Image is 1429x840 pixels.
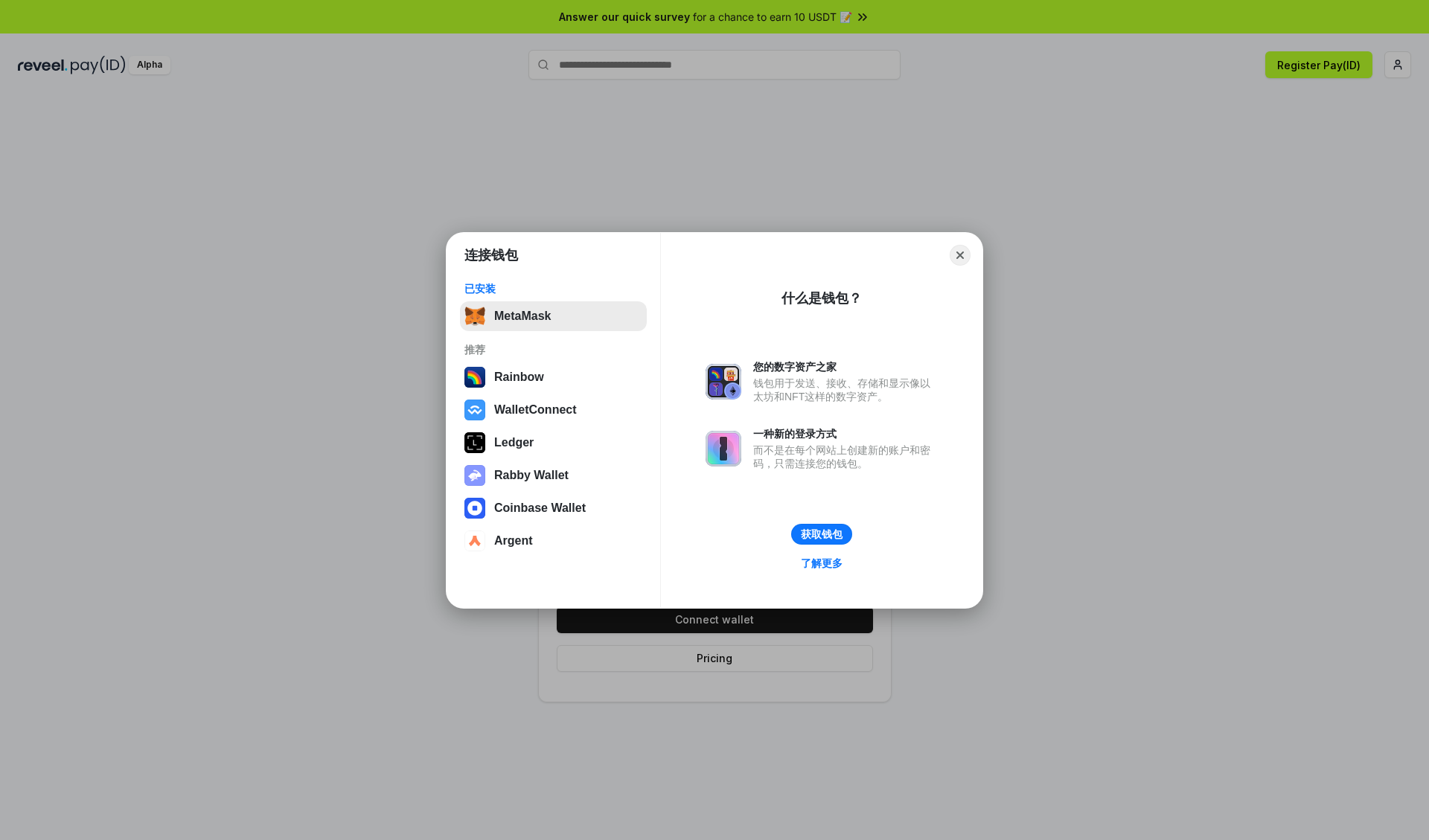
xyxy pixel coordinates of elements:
[950,245,971,266] button: Close
[781,289,862,307] div: 什么是钱包？
[494,534,533,548] div: Argent
[464,343,642,356] div: 推荐
[494,469,569,482] div: Rabby Wallet
[494,371,544,384] div: Rainbow
[753,427,938,440] div: 一种新的登录方式
[464,282,642,295] div: 已安装
[801,557,843,570] div: 了解更多
[464,367,485,388] img: svg+xml,%3Csvg%20width%3D%22120%22%20height%3D%22120%22%20viewBox%3D%220%200%20120%20120%22%20fil...
[753,443,938,470] div: 而不是在每个网站上创建新的账户和密码，只需连接您的钱包。
[464,465,485,486] img: svg+xml,%3Csvg%20xmlns%3D%22http%3A%2F%2Fwww.w3.org%2F2000%2Fsvg%22%20fill%3D%22none%22%20viewBox...
[464,530,485,551] img: svg+xml,%3Csvg%20width%3D%2228%22%20height%3D%2228%22%20viewBox%3D%220%200%2028%2028%22%20fill%3D...
[494,310,551,323] div: MetaMask
[460,362,647,392] button: Rainbow
[706,431,741,467] img: svg+xml,%3Csvg%20xmlns%3D%22http%3A%2F%2Fwww.w3.org%2F2000%2Fsvg%22%20fill%3D%22none%22%20viewBox...
[460,428,647,458] button: Ledger
[464,400,485,420] img: svg+xml,%3Csvg%20width%3D%2228%22%20height%3D%2228%22%20viewBox%3D%220%200%2028%2028%22%20fill%3D...
[791,524,852,545] button: 获取钱包
[460,493,647,523] button: Coinbase Wallet
[464,306,485,327] img: svg+xml,%3Csvg%20fill%3D%22none%22%20height%3D%2233%22%20viewBox%3D%220%200%2035%2033%22%20width%...
[494,403,577,417] div: WalletConnect
[753,360,938,373] div: 您的数字资产之家
[460,395,647,425] button: WalletConnect
[464,498,485,519] img: svg+xml,%3Csvg%20width%3D%2228%22%20height%3D%2228%22%20viewBox%3D%220%200%2028%2028%22%20fill%3D...
[460,461,647,490] button: Rabby Wallet
[706,364,741,400] img: svg+xml,%3Csvg%20xmlns%3D%22http%3A%2F%2Fwww.w3.org%2F2000%2Fsvg%22%20fill%3D%22none%22%20viewBox...
[460,301,647,331] button: MetaMask
[494,501,586,515] div: Coinbase Wallet
[464,432,485,453] img: svg+xml,%3Csvg%20xmlns%3D%22http%3A%2F%2Fwww.w3.org%2F2000%2Fsvg%22%20width%3D%2228%22%20height%3...
[792,554,851,573] a: 了解更多
[494,436,534,449] div: Ledger
[460,526,647,556] button: Argent
[464,246,518,264] h1: 连接钱包
[801,528,843,541] div: 获取钱包
[753,376,938,403] div: 钱包用于发送、接收、存储和显示像以太坊和NFT这样的数字资产。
